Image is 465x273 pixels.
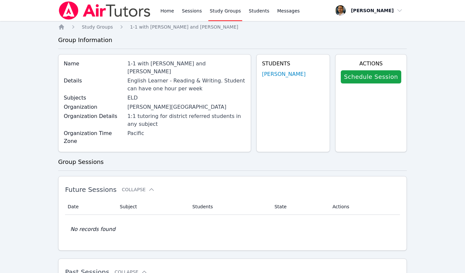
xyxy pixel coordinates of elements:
label: Organization Details [64,112,124,120]
div: Pacific [128,129,246,137]
h4: Students [262,60,324,68]
td: No records found [65,215,400,244]
nav: Breadcrumb [58,24,407,30]
div: ELD [128,94,246,102]
a: [PERSON_NAME] [262,70,306,78]
div: [PERSON_NAME][GEOGRAPHIC_DATA] [128,103,246,111]
th: Subject [116,199,189,215]
span: Messages [277,8,300,14]
img: Air Tutors [58,1,151,20]
div: 1-1 with [PERSON_NAME] and [PERSON_NAME] [128,60,246,76]
label: Organization Time Zone [64,129,124,145]
label: Name [64,60,124,68]
a: Study Groups [82,24,113,30]
a: 1-1 with [PERSON_NAME] and [PERSON_NAME] [130,24,238,30]
label: Organization [64,103,124,111]
button: Collapse [122,186,155,193]
div: English Learner - Reading & Writing. Student can have one hour per week [128,77,246,93]
th: Actions [329,199,400,215]
span: Future Sessions [65,186,117,193]
th: State [270,199,329,215]
h3: Group Sessions [58,157,407,167]
a: Schedule Session [341,70,401,83]
div: 1:1 tutoring for district referred students in any subject [128,112,246,128]
th: Students [188,199,270,215]
h3: Group Information [58,35,407,45]
label: Subjects [64,94,124,102]
label: Details [64,77,124,85]
th: Date [65,199,116,215]
h4: Actions [341,60,401,68]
